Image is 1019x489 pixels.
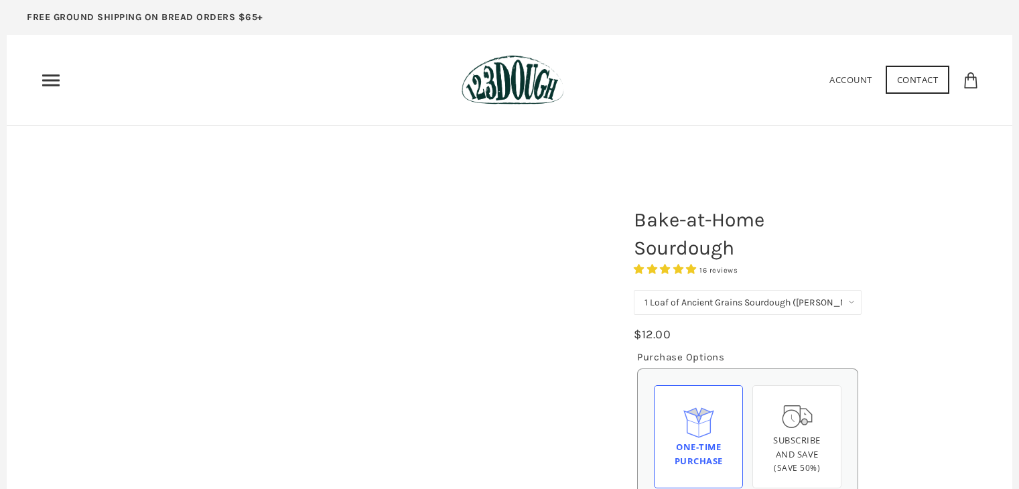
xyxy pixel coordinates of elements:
span: (Save 50%) [774,462,820,474]
span: Subscribe and save [773,434,821,460]
a: FREE GROUND SHIPPING ON BREAD ORDERS $65+ [7,7,283,35]
h1: Bake-at-Home Sourdough [624,199,872,269]
p: FREE GROUND SHIPPING ON BREAD ORDERS $65+ [27,10,263,25]
img: 123Dough Bakery [462,55,564,105]
span: 16 reviews [699,266,738,275]
a: Account [829,74,872,86]
span: 4.75 stars [634,263,699,275]
div: One-time Purchase [665,440,732,468]
div: $12.00 [634,325,671,344]
a: Contact [886,66,950,94]
legend: Purchase Options [637,349,724,365]
nav: Primary [40,70,62,91]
